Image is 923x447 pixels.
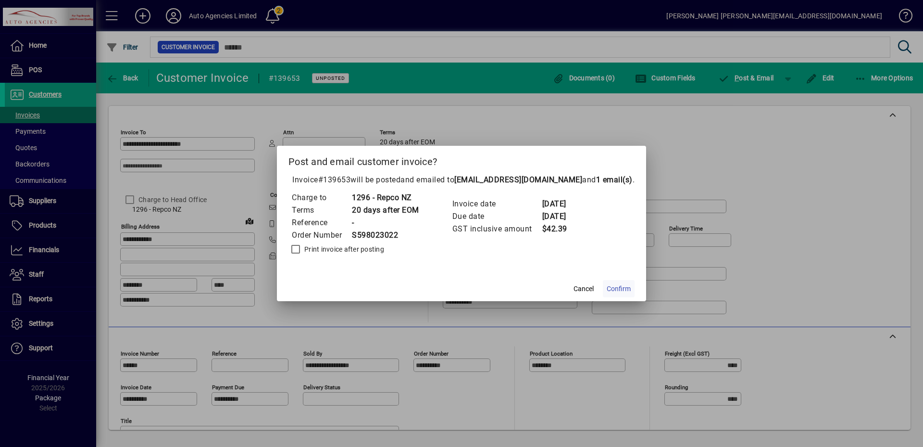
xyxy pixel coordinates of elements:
td: Order Number [291,229,351,242]
b: 1 email(s) [596,175,633,184]
td: 1296 - Repco NZ [351,192,419,204]
button: Confirm [603,280,635,297]
td: - [351,217,419,229]
span: Cancel [574,284,594,294]
td: [DATE] [542,210,580,223]
span: #139653 [318,175,351,184]
td: GST inclusive amount [452,223,542,235]
td: Invoice date [452,198,542,210]
td: S598023022 [351,229,419,242]
td: [DATE] [542,198,580,210]
td: Reference [291,217,351,229]
td: $42.39 [542,223,580,235]
button: Cancel [568,280,599,297]
td: Charge to [291,192,351,204]
td: Due date [452,210,542,223]
span: and emailed to [400,175,633,184]
label: Print invoice after posting [302,244,384,254]
td: 20 days after EOM [351,204,419,217]
b: [EMAIL_ADDRESS][DOMAIN_NAME] [454,175,582,184]
h2: Post and email customer invoice? [277,146,646,174]
span: and [582,175,633,184]
span: Confirm [607,284,631,294]
p: Invoice will be posted . [288,174,635,186]
td: Terms [291,204,351,217]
